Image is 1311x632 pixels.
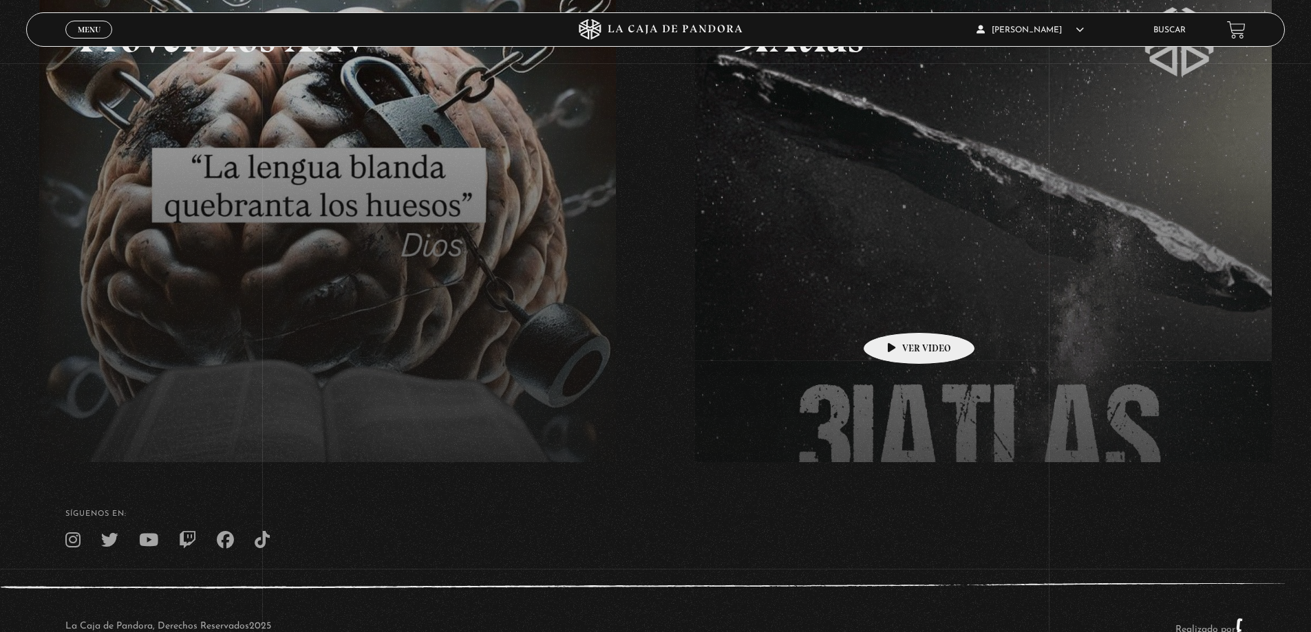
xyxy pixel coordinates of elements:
[1153,26,1186,34] a: Buscar
[78,25,100,34] span: Menu
[65,510,1246,518] h4: SÍguenos en:
[1227,21,1246,39] a: View your shopping cart
[73,37,105,47] span: Cerrar
[977,26,1084,34] span: [PERSON_NAME]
